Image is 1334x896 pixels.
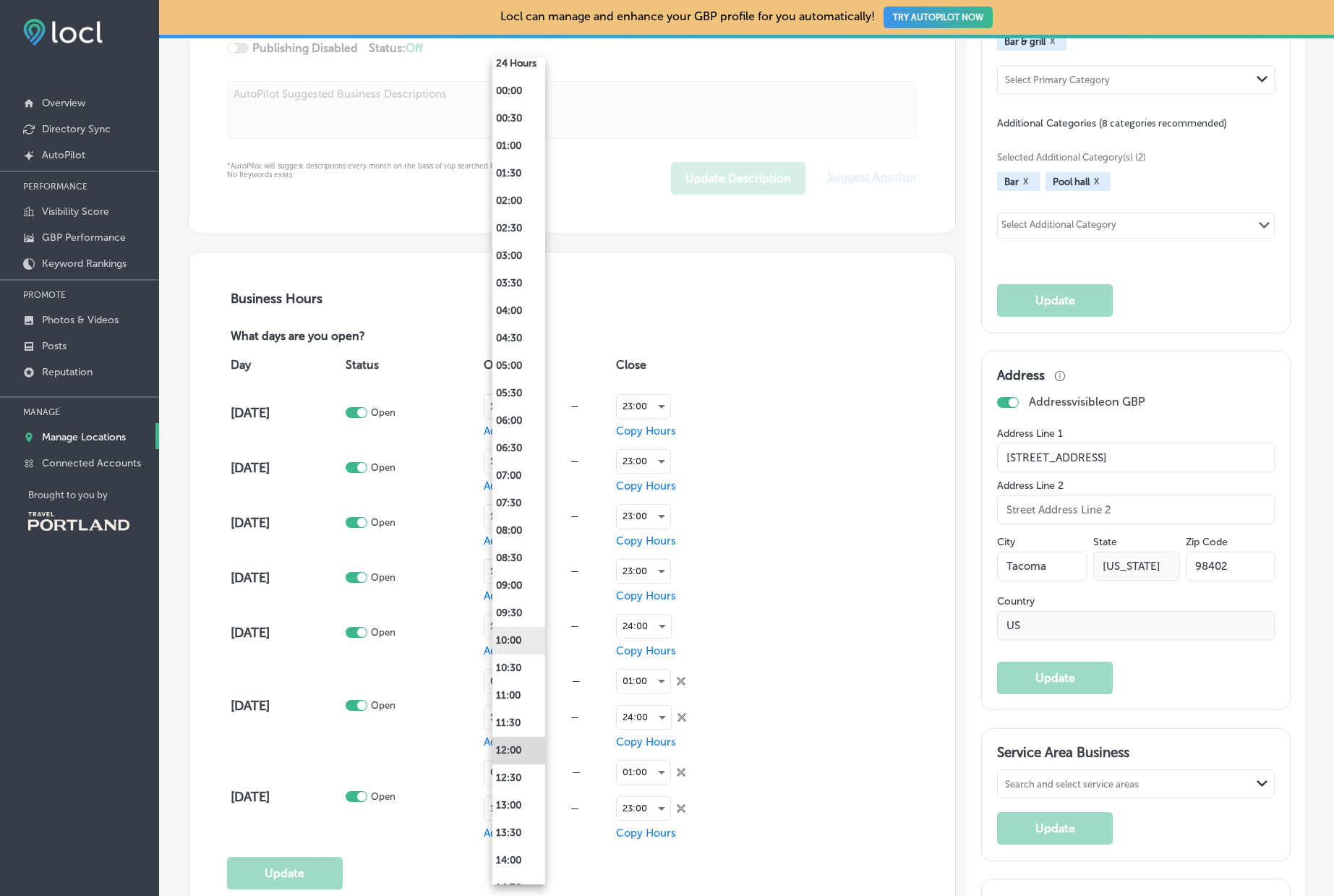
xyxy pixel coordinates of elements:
[42,205,109,218] p: Visibility Score
[492,462,545,490] li: 07:00
[42,231,126,244] p: GBP Performance
[492,270,545,297] li: 03:30
[492,654,545,682] li: 10:30
[492,737,545,764] li: 12:00
[28,512,129,531] img: Travel Portland
[492,187,545,215] li: 02:00
[492,215,545,242] li: 02:30
[492,600,545,627] li: 09:30
[23,19,103,46] img: fda3e92497d09a02dc62c9cd864e3231.png
[492,627,545,654] li: 10:00
[492,764,545,792] li: 12:30
[492,847,545,874] li: 14:00
[492,77,545,105] li: 00:00
[42,149,85,161] p: AutoPilot
[42,431,126,443] p: Manage Locations
[42,457,141,469] p: Connected Accounts
[492,352,545,380] li: 05:00
[492,50,545,77] li: 24 Hours
[492,792,545,819] li: 13:00
[492,517,545,545] li: 08:00
[42,123,111,135] p: Directory Sync
[42,366,93,378] p: Reputation
[492,297,545,325] li: 04:00
[492,819,545,847] li: 13:30
[42,314,119,326] p: Photos & Videos
[492,160,545,187] li: 01:30
[492,709,545,737] li: 11:30
[492,242,545,270] li: 03:00
[492,435,545,462] li: 06:30
[492,545,545,572] li: 08:30
[492,325,545,352] li: 04:30
[42,340,67,352] p: Posts
[492,132,545,160] li: 01:00
[492,407,545,435] li: 06:00
[492,105,545,132] li: 00:30
[492,380,545,407] li: 05:30
[42,257,127,270] p: Keyword Rankings
[884,7,993,28] button: TRY AUTOPILOT NOW
[492,682,545,709] li: 11:00
[492,490,545,517] li: 07:30
[42,97,85,109] p: Overview
[492,572,545,600] li: 09:00
[28,490,159,500] p: Brought to you by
